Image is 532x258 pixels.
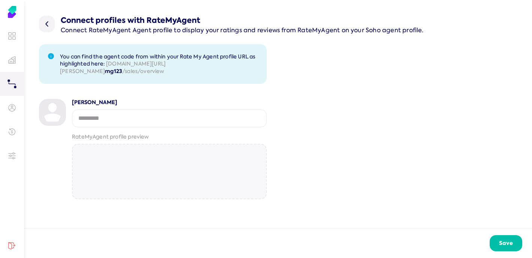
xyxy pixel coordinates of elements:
[60,53,255,67] span: You can find the agent code from within your Rate My Agent profile URL as highlighted here:
[72,99,267,106] p: [PERSON_NAME]
[105,67,122,75] span: mg123
[60,53,258,75] p: [DOMAIN_NAME][URL][PERSON_NAME] /sales/overview
[61,25,424,35] p: Connect RateMyAgent Agent profile to display your ratings and reviews from RateMyAgent on your So...
[6,6,18,18] img: Soho Agent Portal Home
[72,133,267,141] span: RateMyAgent profile preview
[61,15,424,25] h1: Connect profiles with RateMyAgent
[48,53,54,59] img: info
[39,16,55,32] img: arrow
[39,99,66,126] img: activate
[490,235,523,251] button: Save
